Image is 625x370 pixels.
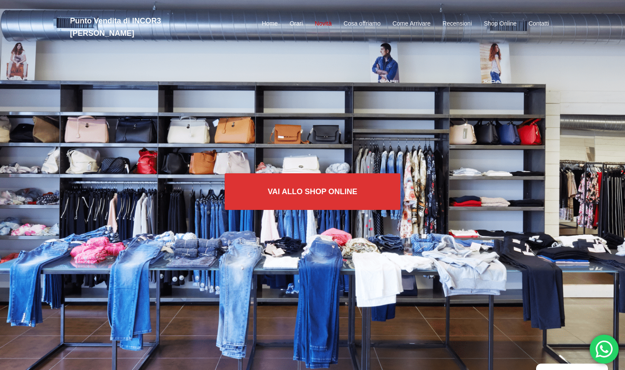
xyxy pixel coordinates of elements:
a: Orari [290,19,303,29]
a: Contatti [528,19,549,29]
a: Shop Online [484,19,517,29]
a: Novità [315,19,332,29]
a: Vai allo SHOP ONLINE [225,173,400,210]
h2: Punto Vendita di INCOR3 [PERSON_NAME] [70,15,223,40]
a: Recensioni [442,19,472,29]
div: 'Hai [590,335,619,364]
a: Home [262,19,277,29]
a: Cosa offriamo [344,19,381,29]
a: Come Arrivare [392,19,430,29]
